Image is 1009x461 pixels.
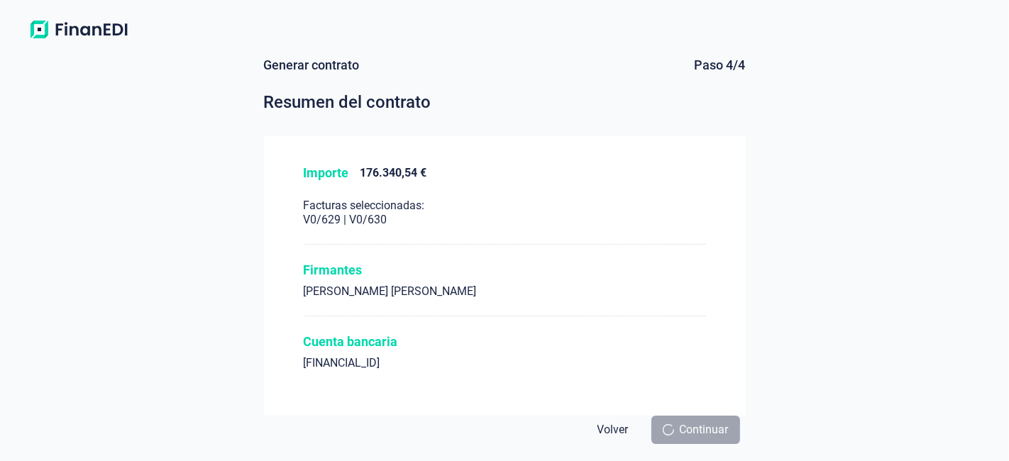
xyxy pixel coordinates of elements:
[304,213,706,227] div: V0/629 | V0/630
[360,166,427,180] div: 176.340,54 €
[597,421,629,438] span: Volver
[586,416,640,444] button: Volver
[304,284,706,299] div: [PERSON_NAME] [PERSON_NAME]
[304,262,706,279] div: Firmantes
[304,356,706,370] div: [FINANCIAL_ID]
[304,165,349,182] div: Importe
[264,57,360,74] div: Generar contrato
[695,57,746,74] div: Paso 4/4
[304,333,706,350] div: Cuenta bancaria
[264,91,746,113] div: Resumen del contrato
[23,17,135,43] img: Logo de aplicación
[304,199,706,213] div: Facturas seleccionadas:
